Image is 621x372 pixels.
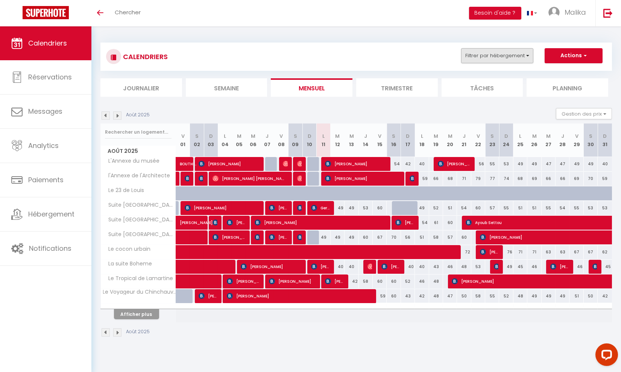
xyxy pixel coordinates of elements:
[429,201,443,215] div: 52
[102,245,153,253] span: Le cocon urbain
[381,259,400,274] span: [PERSON_NAME]
[373,274,387,288] div: 60
[269,230,287,244] span: [PERSON_NAME]
[429,123,443,157] th: 19
[331,123,345,157] th: 12
[311,259,329,274] span: [PERSON_NAME]
[457,289,471,303] div: 50
[29,244,71,253] span: Notifications
[401,123,415,157] th: 17
[527,172,541,186] div: 69
[471,201,485,215] div: 60
[469,7,521,20] button: Besoin d'aide ?
[438,157,470,171] span: [PERSON_NAME]
[195,133,199,140] abbr: S
[527,201,541,215] div: 51
[443,123,457,157] th: 20
[190,123,204,157] th: 02
[251,133,255,140] abbr: M
[603,133,607,140] abbr: D
[114,309,159,319] button: Afficher plus
[373,201,387,215] div: 60
[199,171,203,186] span: [PERSON_NAME]
[561,133,564,140] abbr: J
[461,48,533,63] button: Filtrer par hébergement
[102,289,177,295] span: Le Voyageur du Chinchauvaud
[499,123,513,157] th: 24
[443,289,457,303] div: 47
[359,201,373,215] div: 53
[232,123,246,157] th: 05
[255,230,259,244] span: [PERSON_NAME]
[584,245,598,259] div: 67
[556,289,569,303] div: 49
[569,245,583,259] div: 67
[274,123,288,157] th: 08
[115,8,141,16] span: Chercher
[387,274,401,288] div: 60
[442,78,523,97] li: Tâches
[28,209,74,219] span: Hébergement
[204,123,218,157] th: 03
[105,125,172,139] input: Rechercher un logement...
[429,289,443,303] div: 48
[101,146,176,157] span: Août 2025
[569,123,583,157] th: 29
[406,133,410,140] abbr: D
[485,201,499,215] div: 57
[569,157,583,171] div: 49
[584,157,598,171] div: 49
[589,340,621,372] iframe: LiveChat chat widget
[550,259,569,274] span: [PERSON_NAME]
[392,133,396,140] abbr: S
[331,201,345,215] div: 49
[415,157,429,171] div: 40
[331,260,345,274] div: 40
[499,201,513,215] div: 55
[532,133,537,140] abbr: M
[387,230,401,244] div: 70
[255,215,384,230] span: [PERSON_NAME]
[415,216,429,230] div: 54
[359,230,373,244] div: 60
[322,133,325,140] abbr: L
[185,201,259,215] span: [PERSON_NAME]
[331,230,345,244] div: 49
[443,172,457,186] div: 68
[592,259,597,274] span: [PERSON_NAME]
[180,153,197,167] span: BOUTHILLON [PERSON_NAME]
[584,289,598,303] div: 50
[429,216,443,230] div: 61
[308,133,311,140] abbr: D
[367,259,372,274] span: [PERSON_NAME]
[471,289,485,303] div: 58
[297,230,302,244] span: [PERSON_NAME]
[199,289,217,303] span: [PERSON_NAME]
[246,123,260,157] th: 06
[471,157,485,171] div: 56
[556,201,569,215] div: 54
[429,274,443,288] div: 48
[345,201,358,215] div: 49
[283,157,287,171] span: [PERSON_NAME]
[556,108,612,119] button: Gestion des prix
[176,216,190,230] a: [PERSON_NAME]
[569,260,583,274] div: 46
[373,230,387,244] div: 67
[176,123,190,157] th: 01
[28,72,72,82] span: Réservations
[359,274,373,288] div: 58
[542,201,556,215] div: 55
[373,289,387,303] div: 59
[542,289,556,303] div: 49
[387,123,401,157] th: 16
[429,172,443,186] div: 66
[102,274,175,283] span: Le Tropical de Lamartine
[415,172,429,186] div: 59
[213,171,287,186] span: [PERSON_NAME] [PERSON_NAME]
[345,260,358,274] div: 40
[415,230,429,244] div: 51
[176,157,190,171] a: BOUTHILLON [PERSON_NAME]
[297,157,302,171] span: [PERSON_NAME]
